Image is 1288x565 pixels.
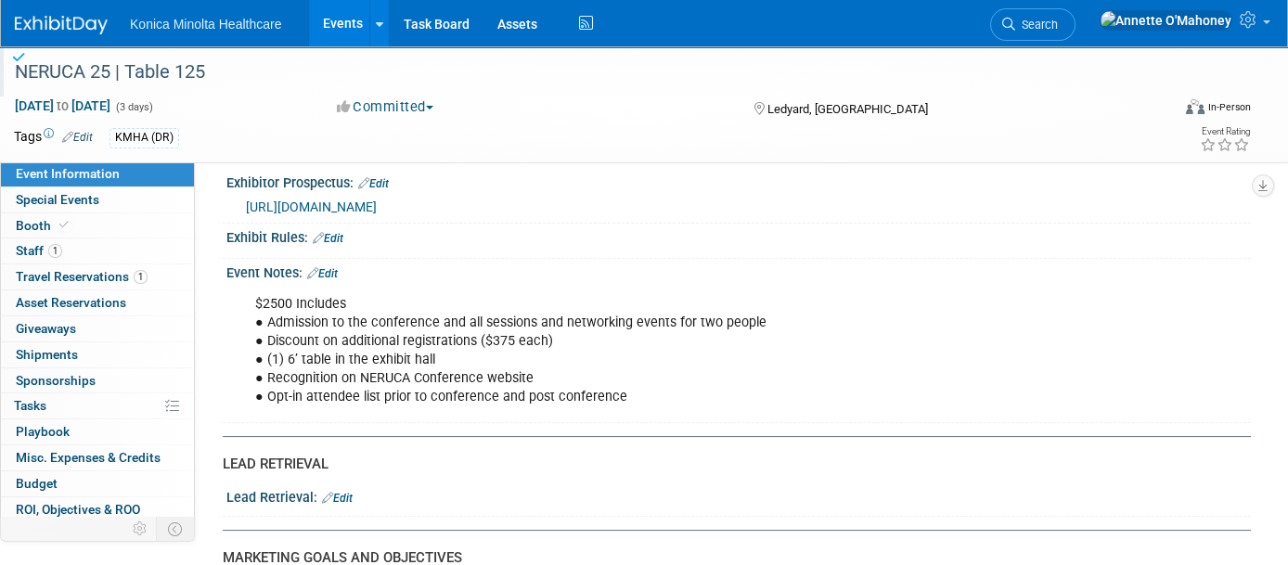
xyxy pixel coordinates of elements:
span: Special Events [16,192,99,207]
span: ROI, Objectives & ROO [16,502,140,517]
a: Shipments [1,342,194,367]
span: 1 [134,270,148,284]
div: LEAD RETRIEVAL [223,455,1237,474]
a: ROI, Objectives & ROO [1,497,194,522]
div: Exhibitor Prospectus: [226,169,1251,193]
span: Booth [16,218,72,233]
td: Toggle Event Tabs [157,517,195,541]
td: Tags [14,127,93,148]
a: Playbook [1,419,194,444]
div: NERUCA 25 | Table 125 [8,56,1145,89]
a: Tasks [1,393,194,418]
span: to [54,98,71,113]
span: Staff [16,243,62,258]
span: Asset Reservations [16,295,126,310]
div: In-Person [1207,100,1251,114]
span: [DATE] [DATE] [14,97,111,114]
i: Booth reservation complete [59,220,69,230]
a: Asset Reservations [1,290,194,315]
a: Budget [1,471,194,496]
a: Special Events [1,187,194,212]
a: Edit [62,131,93,144]
div: Event Format [1068,96,1251,124]
a: Edit [307,267,338,280]
a: Edit [358,177,389,190]
a: Giveaways [1,316,194,341]
div: Event Notes: [226,259,1251,283]
a: Sponsorships [1,368,194,393]
span: Budget [16,476,58,491]
a: [URL][DOMAIN_NAME] [246,199,377,214]
div: KMHA (DR) [109,128,179,148]
div: $2500 Includes ● Admission to the conference and all sessions and networking events for two peopl... [242,286,1052,416]
span: Playbook [16,424,70,439]
span: Ledyard, [GEOGRAPHIC_DATA] [767,102,928,116]
a: Edit [313,232,343,245]
span: Travel Reservations [16,269,148,284]
a: Edit [322,492,353,505]
span: Shipments [16,347,78,362]
img: Annette O'Mahoney [1100,10,1232,31]
span: Search [1015,18,1058,32]
span: Misc. Expenses & Credits [16,450,161,465]
span: Konica Minolta Healthcare [130,17,281,32]
a: Event Information [1,161,194,186]
a: Booth [1,213,194,238]
button: Committed [330,97,441,117]
span: Tasks [14,398,46,413]
a: Staff1 [1,238,194,263]
img: ExhibitDay [15,16,108,34]
span: Event Information [16,166,120,181]
span: Sponsorships [16,373,96,388]
span: 1 [48,244,62,258]
div: Event Rating [1200,127,1250,136]
img: Format-Inperson.png [1186,99,1204,114]
span: (3 days) [114,101,153,113]
td: Personalize Event Tab Strip [124,517,157,541]
div: Lead Retrieval: [226,483,1251,507]
a: Search [990,8,1075,41]
div: Exhibit Rules: [226,224,1251,248]
a: Misc. Expenses & Credits [1,445,194,470]
span: Giveaways [16,321,76,336]
a: Travel Reservations1 [1,264,194,289]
